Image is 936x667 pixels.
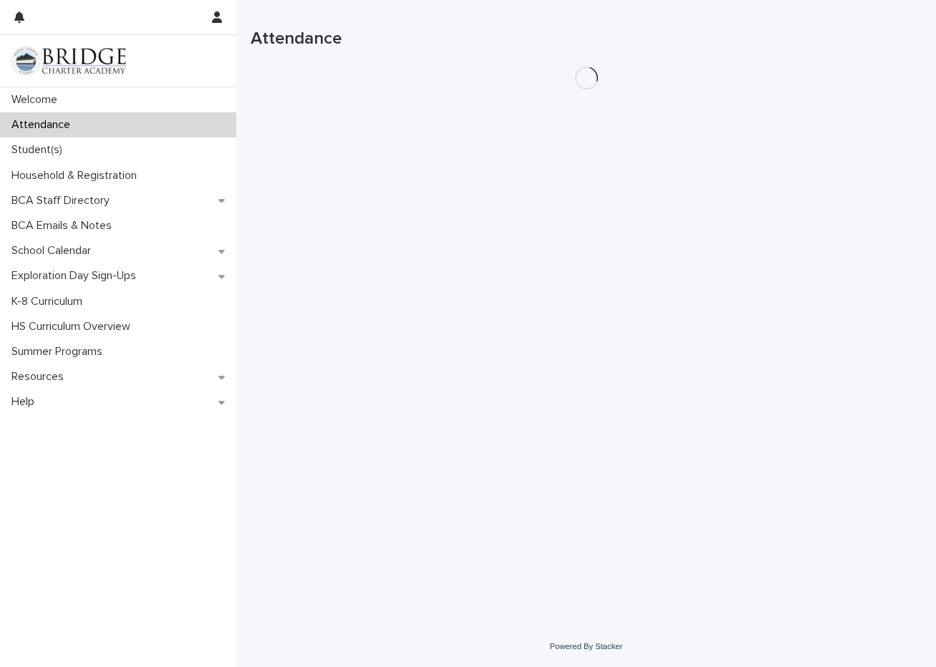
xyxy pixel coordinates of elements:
p: Welcome [6,93,69,107]
p: K-8 Curriculum [6,295,94,308]
p: Attendance [6,118,82,132]
p: School Calendar [6,244,102,258]
h1: Attendance [251,29,922,49]
p: Student(s) [6,143,74,157]
p: Resources [6,370,75,384]
p: Exploration Day Sign-Ups [6,269,148,283]
p: Summer Programs [6,345,114,359]
img: V1C1m3IdTEidaUdm9Hs0 [11,47,126,75]
p: Household & Registration [6,169,148,182]
p: Help [6,395,46,409]
a: Powered By Stacker [550,642,622,651]
p: HS Curriculum Overview [6,320,142,333]
p: BCA Emails & Notes [6,219,123,233]
p: BCA Staff Directory [6,194,121,208]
